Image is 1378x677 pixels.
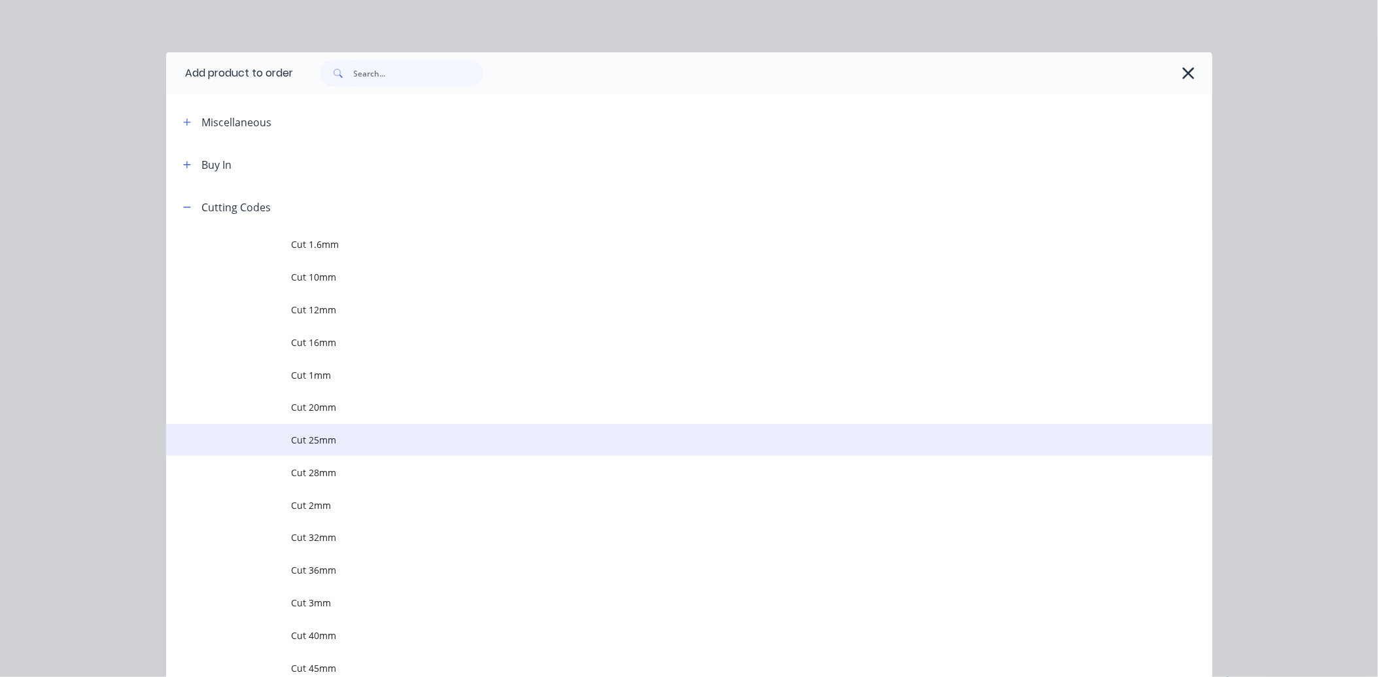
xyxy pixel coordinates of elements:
span: Cut 25mm [292,433,1028,447]
span: Cut 40mm [292,629,1028,642]
span: Cut 2mm [292,498,1028,512]
div: Add product to order [166,52,294,94]
span: Cut 10mm [292,270,1028,284]
span: Cut 36mm [292,563,1028,577]
input: Search... [354,60,483,86]
div: Buy In [202,157,232,173]
span: Cut 16mm [292,336,1028,349]
span: Cut 3mm [292,596,1028,610]
div: Cutting Codes [202,200,271,215]
div: Miscellaneous [202,114,272,130]
span: Cut 1.6mm [292,237,1028,251]
span: Cut 1mm [292,368,1028,382]
span: Cut 45mm [292,661,1028,675]
span: Cut 32mm [292,530,1028,544]
span: Cut 20mm [292,400,1028,414]
span: Cut 12mm [292,303,1028,317]
span: Cut 28mm [292,466,1028,479]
